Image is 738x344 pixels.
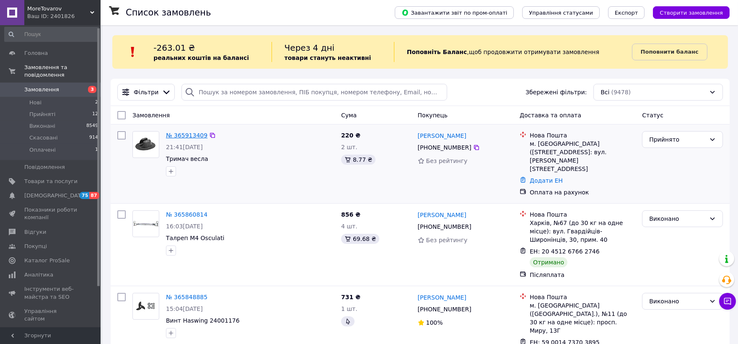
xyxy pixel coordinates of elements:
span: 914 [89,134,98,142]
button: Чат з покупцем [719,293,736,310]
div: Виконано [649,297,706,306]
span: Збережені фільтри: [526,88,587,96]
div: Нова Пошта [530,131,635,140]
span: 220 ₴ [341,132,360,139]
span: Покупці [24,243,47,250]
span: Аналітика [24,271,53,279]
span: Експорт [615,10,638,16]
div: Отримано [530,257,567,267]
span: Управління статусами [529,10,593,16]
input: Пошук [4,27,99,42]
div: Прийнято [649,135,706,144]
span: 15:04[DATE] [166,305,203,312]
span: Без рейтингу [426,237,468,243]
a: Додати ЕН [530,177,563,184]
span: 8549 [86,122,98,130]
span: Каталог ProSale [24,257,70,264]
div: Оплата на рахунок [530,188,635,197]
div: [PHONE_NUMBER] [416,221,473,233]
span: Статус [642,112,663,119]
span: (9478) [611,89,631,96]
a: Створити замовлення [645,9,730,16]
div: м. [GEOGRAPHIC_DATA] ([STREET_ADDRESS]: вул. [PERSON_NAME][STREET_ADDRESS] [530,140,635,173]
b: Поповніть Баланс [407,49,467,55]
span: Інструменти веб-майстра та SEO [24,285,78,300]
span: 1 шт. [341,305,357,312]
span: 16:03[DATE] [166,223,203,230]
span: Через 4 дні [285,43,335,53]
span: Cума [341,112,357,119]
button: Управління статусами [522,6,600,19]
span: 21:41[DATE] [166,144,203,150]
span: 856 ₴ [341,211,360,218]
img: :exclamation: [127,46,139,58]
div: Нова Пошта [530,210,635,219]
a: Поповнити баланс [632,44,707,60]
span: 3 [88,86,96,93]
span: 75 [80,192,89,199]
div: , щоб продовжити отримувати замовлення [394,42,632,62]
img: Фото товару [133,299,159,314]
div: Нова Пошта [530,293,635,301]
span: Головна [24,49,48,57]
span: MoreTovarov [27,5,90,13]
button: Завантажити звіт по пром-оплаті [395,6,514,19]
span: Виконані [29,122,55,130]
span: Замовлення [24,86,59,93]
input: Пошук за номером замовлення, ПІБ покупця, номером телефону, Email, номером накладної [181,84,447,101]
a: Талреп М4 Osculati [166,235,224,241]
a: № 365860814 [166,211,207,218]
div: 8.77 ₴ [341,155,375,165]
span: 87 [89,192,99,199]
div: Ваш ID: 2401826 [27,13,101,20]
h1: Список замовлень [126,8,211,18]
span: Без рейтингу [426,158,468,164]
span: 4 шт. [341,223,357,230]
a: Тримач весла [166,155,208,162]
div: Післяплата [530,271,635,279]
span: [DEMOGRAPHIC_DATA] [24,192,86,199]
img: Фото товару [133,221,159,227]
a: Фото товару [132,210,159,237]
a: Фото товару [132,293,159,320]
button: Експорт [608,6,645,19]
span: Скасовані [29,134,58,142]
span: 12 [92,111,98,118]
span: Доставка та оплата [520,112,581,119]
a: [PERSON_NAME] [418,293,466,302]
a: № 365913409 [166,132,207,139]
a: № 365848885 [166,294,207,300]
span: 2 шт. [341,144,357,150]
span: Завантажити звіт по пром-оплаті [401,9,507,16]
span: Управління сайтом [24,308,78,323]
a: Фото товару [132,131,159,158]
span: Відгуки [24,228,46,236]
a: Винт Haswing 24001176 [166,317,240,324]
span: Покупець [418,112,448,119]
button: Створити замовлення [653,6,730,19]
img: Фото товару [133,136,159,153]
div: [PHONE_NUMBER] [416,142,473,153]
span: -263.01 ₴ [153,43,195,53]
span: Показники роботи компанії [24,206,78,221]
div: Виконано [649,214,706,223]
b: Поповнити баланс [641,49,699,55]
span: Створити замовлення [660,10,723,16]
span: 100% [426,319,443,326]
div: Харків, №67 (до 30 кг на одне місце): вул. Гвардійців-Широнінців, 30, прим. 40 [530,219,635,244]
span: Фільтри [134,88,158,96]
span: Всі [601,88,609,96]
div: [PHONE_NUMBER] [416,303,473,315]
a: [PERSON_NAME] [418,211,466,219]
span: 2 [95,99,98,106]
span: ЕН: 20 4512 6766 2746 [530,248,600,255]
span: Товари та послуги [24,178,78,185]
span: Нові [29,99,41,106]
div: 69.68 ₴ [341,234,379,244]
span: 1 [95,146,98,154]
a: [PERSON_NAME] [418,132,466,140]
div: м. [GEOGRAPHIC_DATA] ([GEOGRAPHIC_DATA].), №11 (до 30 кг на одне місце): просп. Миру, 13Г [530,301,635,335]
span: Повідомлення [24,163,65,171]
span: Прийняті [29,111,55,118]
